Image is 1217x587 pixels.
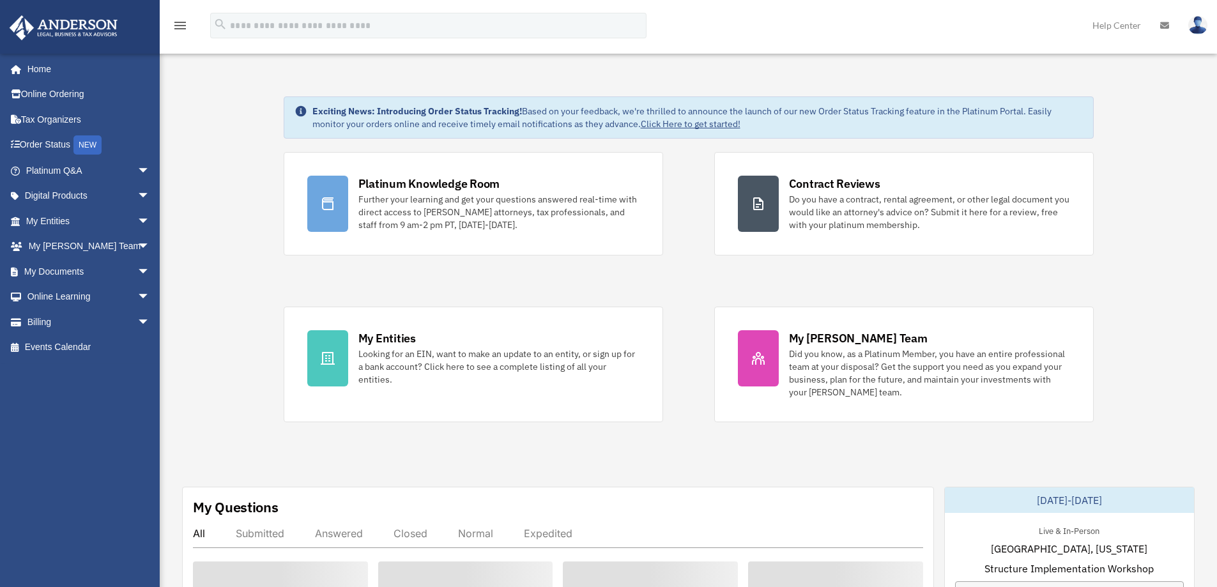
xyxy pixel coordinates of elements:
span: arrow_drop_down [137,183,163,210]
a: Online Ordering [9,82,169,107]
a: My [PERSON_NAME] Team Did you know, as a Platinum Member, you have an entire professional team at... [714,307,1094,422]
span: arrow_drop_down [137,234,163,260]
a: My [PERSON_NAME] Teamarrow_drop_down [9,234,169,259]
div: Contract Reviews [789,176,880,192]
div: Did you know, as a Platinum Member, you have an entire professional team at your disposal? Get th... [789,347,1070,399]
a: My Entitiesarrow_drop_down [9,208,169,234]
div: Normal [458,527,493,540]
a: Online Learningarrow_drop_down [9,284,169,310]
img: Anderson Advisors Platinum Portal [6,15,121,40]
a: Tax Organizers [9,107,169,132]
a: Digital Productsarrow_drop_down [9,183,169,209]
div: My [PERSON_NAME] Team [789,330,928,346]
i: menu [172,18,188,33]
span: arrow_drop_down [137,259,163,285]
strong: Exciting News: Introducing Order Status Tracking! [312,105,522,117]
span: arrow_drop_down [137,208,163,234]
div: Answered [315,527,363,540]
div: Based on your feedback, we're thrilled to announce the launch of our new Order Status Tracking fe... [312,105,1083,130]
div: My Questions [193,498,279,517]
i: search [213,17,227,31]
div: Further your learning and get your questions answered real-time with direct access to [PERSON_NAM... [358,193,639,231]
span: arrow_drop_down [137,158,163,184]
span: [GEOGRAPHIC_DATA], [US_STATE] [991,541,1147,556]
div: Submitted [236,527,284,540]
div: Live & In-Person [1029,523,1110,537]
a: menu [172,22,188,33]
span: Structure Implementation Workshop [984,561,1154,576]
a: My Entities Looking for an EIN, want to make an update to an entity, or sign up for a bank accoun... [284,307,663,422]
div: [DATE]-[DATE] [945,487,1194,513]
a: Home [9,56,163,82]
a: Order StatusNEW [9,132,169,158]
a: Contract Reviews Do you have a contract, rental agreement, or other legal document you would like... [714,152,1094,255]
div: Looking for an EIN, want to make an update to an entity, or sign up for a bank account? Click her... [358,347,639,386]
span: arrow_drop_down [137,309,163,335]
span: arrow_drop_down [137,284,163,310]
a: Billingarrow_drop_down [9,309,169,335]
div: Closed [394,527,427,540]
div: Do you have a contract, rental agreement, or other legal document you would like an attorney's ad... [789,193,1070,231]
a: Click Here to get started! [641,118,740,130]
div: Platinum Knowledge Room [358,176,500,192]
div: All [193,527,205,540]
div: My Entities [358,330,416,346]
a: Events Calendar [9,335,169,360]
a: Platinum Q&Aarrow_drop_down [9,158,169,183]
div: NEW [73,135,102,155]
a: My Documentsarrow_drop_down [9,259,169,284]
img: User Pic [1188,16,1207,34]
div: Expedited [524,527,572,540]
a: Platinum Knowledge Room Further your learning and get your questions answered real-time with dire... [284,152,663,255]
